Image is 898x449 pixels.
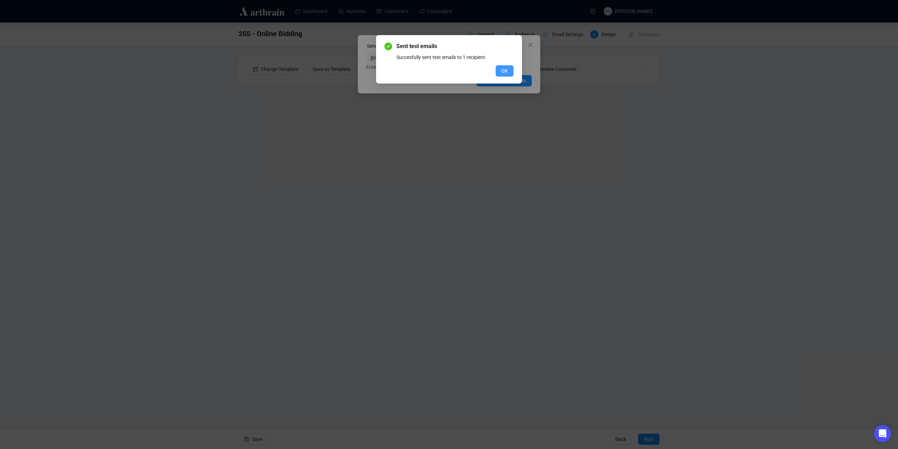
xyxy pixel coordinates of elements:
[396,53,514,61] div: Succesfully sent test emails to 1 recipient.
[501,67,508,75] span: OK
[396,42,514,51] span: Sent test emails
[496,65,514,77] button: OK
[384,42,392,50] span: check-circle
[874,425,891,442] div: Open Intercom Messenger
